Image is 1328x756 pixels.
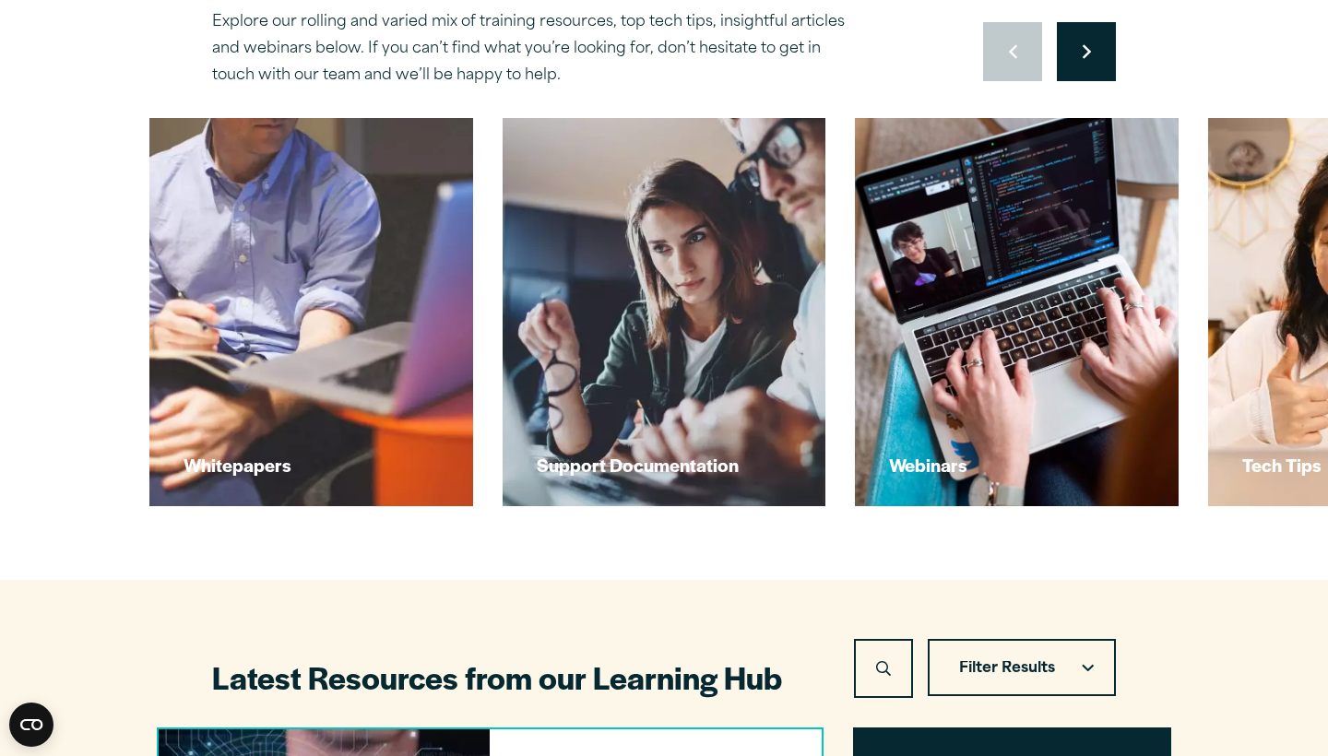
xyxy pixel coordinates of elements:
svg: Checkmark selected [1082,664,1094,672]
button: Filter Results Checkmark selected [928,639,1116,696]
h3: Whitepapers [184,453,444,477]
span: Filter Results [959,661,1055,676]
h3: Webinars [889,453,1149,477]
a: Support Documentation [503,118,826,506]
button: Search icon Upward pointing chevron [854,639,913,698]
a: Whitepapers [149,118,473,506]
svg: Right pointing chevron [1083,44,1091,59]
a: Webinars [855,118,1179,506]
button: Open CMP widget [9,703,53,747]
img: FAQs [503,118,826,506]
h2: Latest Resources from our Learning Hub [212,656,810,698]
p: Explore our rolling and varied mix of training resources, top tech tips, insightful articles and ... [212,9,858,89]
h3: Support Documentation [537,453,797,477]
svg: Search icon [876,661,891,677]
button: Move to next slide [1057,22,1116,81]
